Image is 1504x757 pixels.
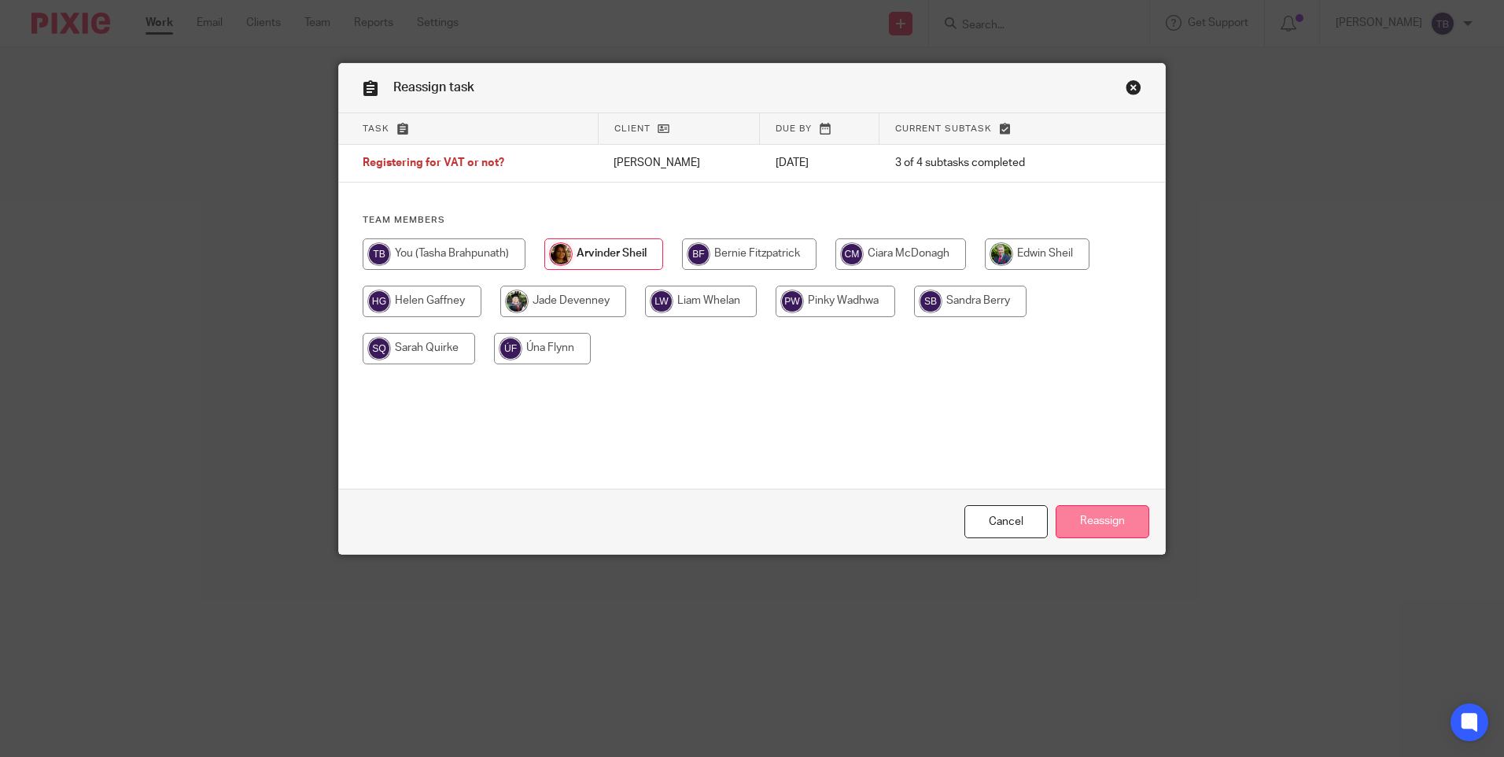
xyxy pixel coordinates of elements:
input: Reassign [1056,505,1149,539]
span: Reassign task [393,81,474,94]
p: [DATE] [776,155,864,171]
span: Registering for VAT or not? [363,158,504,169]
td: 3 of 4 subtasks completed [879,145,1100,183]
h4: Team members [363,214,1141,227]
span: Due by [776,124,812,133]
span: Client [614,124,651,133]
span: Task [363,124,389,133]
span: Current subtask [895,124,992,133]
a: Close this dialog window [1126,79,1141,101]
a: Close this dialog window [964,505,1048,539]
p: [PERSON_NAME] [614,155,744,171]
